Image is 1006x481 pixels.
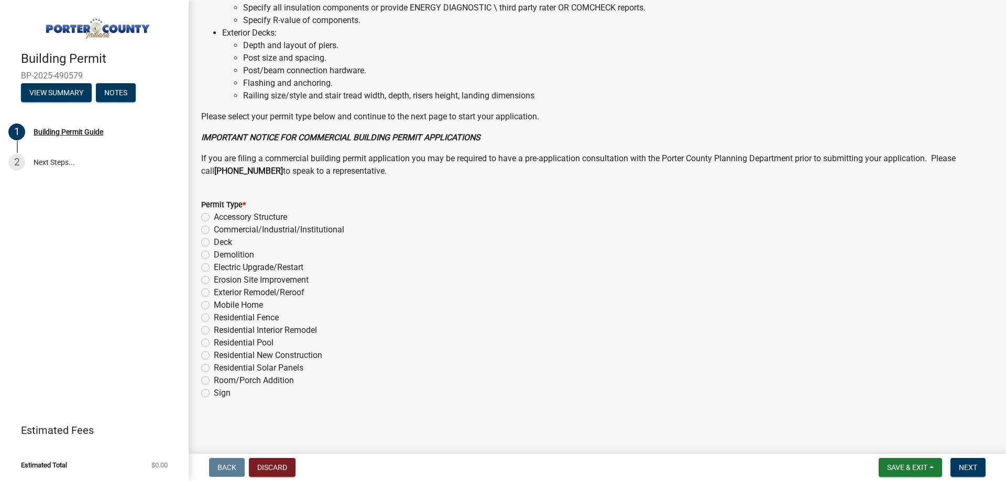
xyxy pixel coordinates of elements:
[151,462,168,468] span: $0.00
[21,11,172,40] img: Porter County, Indiana
[950,458,986,477] button: Next
[8,420,172,441] a: Estimated Fees
[214,223,344,236] label: Commercial/Industrial/Institutional
[249,458,296,477] button: Discard
[8,124,25,140] div: 1
[243,90,993,102] li: Railing size/style and stair tread width, depth, risers height, landing dimensions
[214,299,263,311] label: Mobile Home
[21,71,168,81] span: BP-2025-490579
[217,463,236,472] span: Back
[214,374,294,387] label: Room/Porch Addition
[887,463,927,472] span: Save & Exit
[201,152,993,177] p: If you are filing a commercial building permit application you may be required to have a pre-appl...
[201,110,993,123] p: Please select your permit type below and continue to the next page to start your application.
[214,362,303,374] label: Residential Solar Panels
[214,324,317,337] label: Residential Interior Remodel
[214,337,274,349] label: Residential Pool
[214,166,283,176] strong: [PHONE_NUMBER]
[209,458,245,477] button: Back
[214,286,304,299] label: Exterior Remodel/Reroof
[214,387,231,399] label: Sign
[243,77,993,90] li: Flashing and anchoring.
[201,202,246,209] label: Permit Type
[222,27,993,102] li: Exterior Decks:
[214,211,287,223] label: Accessory Structure
[214,236,232,249] label: Deck
[214,261,303,274] label: Electric Upgrade/Restart
[243,2,993,14] li: Specify all insulation components or provide ENERGY DIAGNOSTIC \ third party rater OR COMCHECK re...
[243,14,993,27] li: Specify R-value of components.
[959,463,977,472] span: Next
[8,154,25,171] div: 2
[34,128,103,136] div: Building Permit Guide
[214,349,322,362] label: Residential New Construction
[96,89,136,97] wm-modal-confirm: Notes
[243,52,993,64] li: Post size and spacing.
[243,64,993,77] li: Post/beam connection hardware.
[214,274,309,286] label: Erosion Site Improvement
[214,311,279,324] label: Residential Fence
[214,249,254,261] label: Demolition
[96,83,136,102] button: Notes
[21,83,92,102] button: View Summary
[243,39,993,52] li: Depth and layout of piers.
[21,51,180,66] h4: Building Permit
[879,458,942,477] button: Save & Exit
[21,462,67,468] span: Estimated Total
[201,132,480,142] strong: IMPORTANT NOTICE FOR COMMERCIAL BUILDING PERMIT APPLICATIONS
[21,89,92,97] wm-modal-confirm: Summary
